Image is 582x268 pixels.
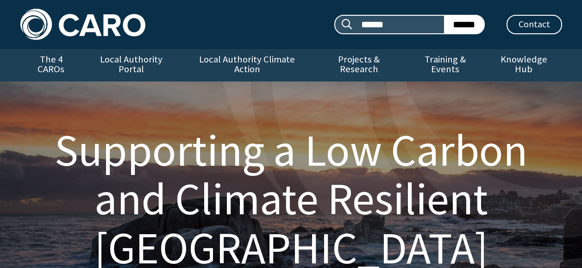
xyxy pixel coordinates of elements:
a: Contact [507,15,562,34]
img: Caro logo [20,9,145,40]
a: Projects & Research [313,49,405,81]
a: Training & Events [405,49,486,81]
a: Local Authority Climate Action [181,49,313,81]
a: Local Authority Portal [82,49,181,81]
a: The 4 CAROs [20,49,82,81]
a: Knowledge Hub [486,49,562,81]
